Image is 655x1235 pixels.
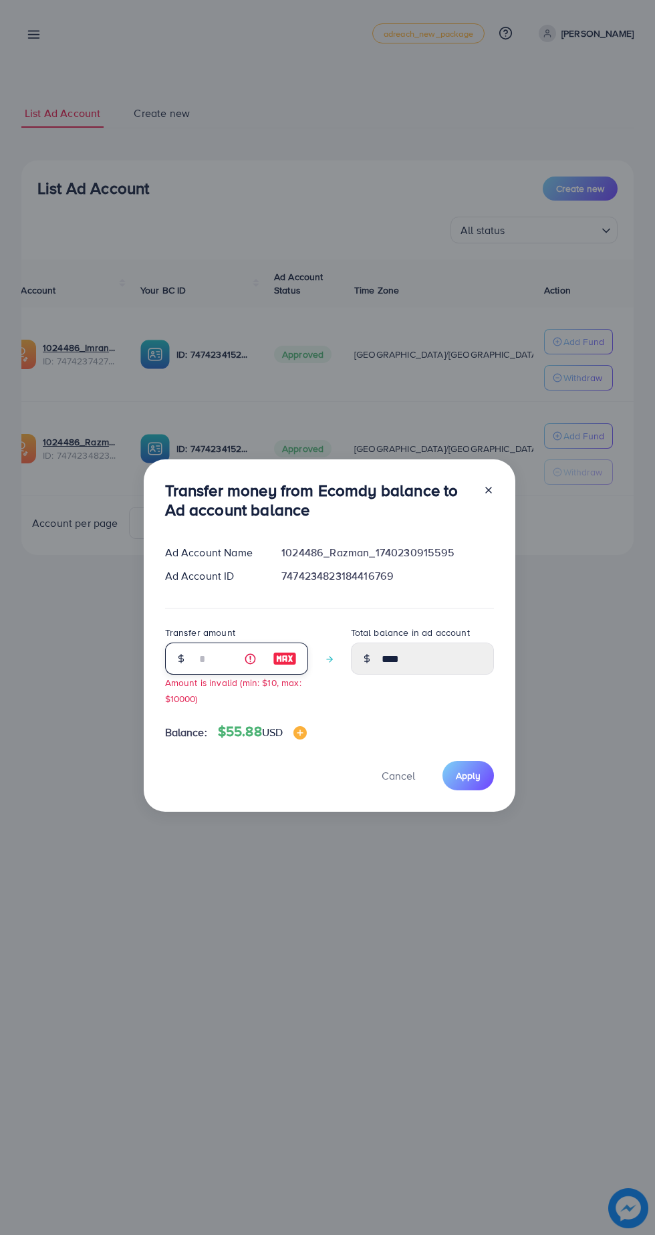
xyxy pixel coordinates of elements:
div: 7474234823184416769 [271,568,504,584]
h4: $55.88 [218,723,307,740]
div: 1024486_Razman_1740230915595 [271,545,504,560]
div: Ad Account ID [154,568,271,584]
img: image [293,726,307,740]
span: Cancel [382,768,415,783]
div: Ad Account Name [154,545,271,560]
button: Apply [442,761,494,790]
span: USD [262,725,283,740]
button: Cancel [365,761,432,790]
label: Transfer amount [165,626,235,639]
small: Amount is invalid (min: $10, max: $10000) [165,676,301,704]
h3: Transfer money from Ecomdy balance to Ad account balance [165,481,473,520]
label: Total balance in ad account [351,626,470,639]
span: Balance: [165,725,207,740]
img: image [273,651,297,667]
span: Apply [456,769,481,782]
